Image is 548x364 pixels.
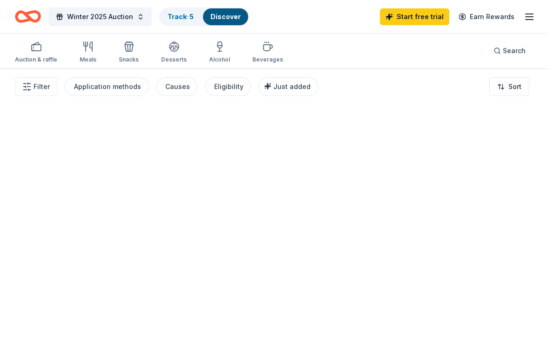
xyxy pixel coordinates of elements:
div: Eligibility [214,81,244,92]
a: Discover [210,13,241,21]
a: Track· 5 [168,13,194,21]
div: Auction & raffle [15,56,57,63]
button: Beverages [252,37,283,68]
a: Earn Rewards [453,8,520,25]
button: Filter [15,77,57,96]
a: Home [15,6,41,27]
div: Alcohol [209,56,230,63]
span: Search [503,45,526,56]
span: Filter [34,81,50,92]
button: Auction & raffle [15,37,57,68]
div: Snacks [119,56,139,63]
span: Sort [508,81,521,92]
button: Meals [80,37,96,68]
span: Winter 2025 Auction [67,11,133,22]
button: Eligibility [205,77,251,96]
button: Track· 5Discover [159,7,249,26]
button: Just added [258,77,318,96]
div: Beverages [252,56,283,63]
button: Sort [489,77,529,96]
span: Just added [273,82,311,90]
button: Desserts [161,37,187,68]
a: Start free trial [380,8,449,25]
button: Application methods [65,77,149,96]
div: Causes [165,81,190,92]
div: Application methods [74,81,141,92]
button: Snacks [119,37,139,68]
div: Meals [80,56,96,63]
button: Causes [156,77,197,96]
button: Winter 2025 Auction [48,7,152,26]
button: Search [486,41,533,60]
div: Desserts [161,56,187,63]
button: Alcohol [209,37,230,68]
